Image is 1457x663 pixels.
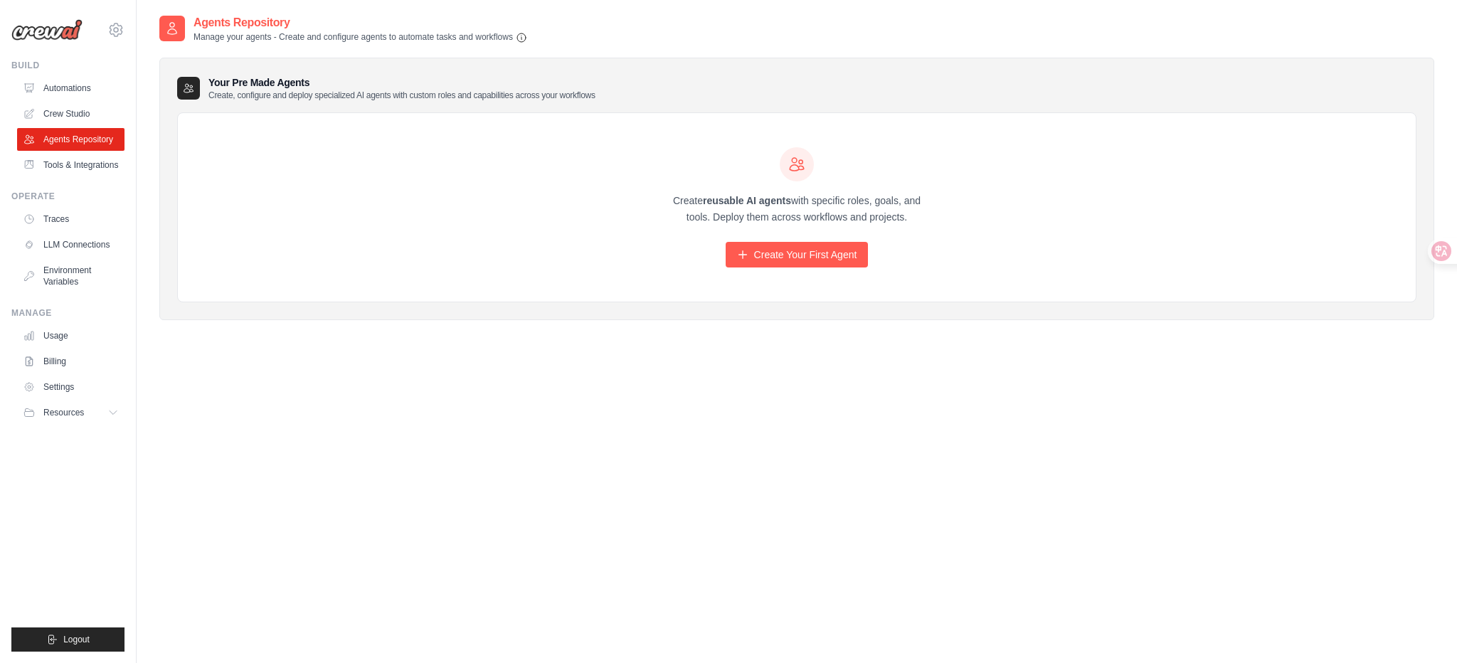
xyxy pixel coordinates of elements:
[11,307,124,319] div: Manage
[17,401,124,424] button: Resources
[17,259,124,293] a: Environment Variables
[63,634,90,645] span: Logout
[43,407,84,418] span: Resources
[17,324,124,347] a: Usage
[194,31,527,43] p: Manage your agents - Create and configure agents to automate tasks and workflows
[11,60,124,71] div: Build
[17,102,124,125] a: Crew Studio
[17,154,124,176] a: Tools & Integrations
[17,233,124,256] a: LLM Connections
[208,90,595,101] p: Create, configure and deploy specialized AI agents with custom roles and capabilities across your...
[17,350,124,373] a: Billing
[11,191,124,202] div: Operate
[11,19,83,41] img: Logo
[703,195,791,206] strong: reusable AI agents
[17,77,124,100] a: Automations
[11,627,124,652] button: Logout
[1386,595,1457,663] iframe: Chat Widget
[17,376,124,398] a: Settings
[194,14,527,31] h2: Agents Repository
[17,128,124,151] a: Agents Repository
[726,242,869,267] a: Create Your First Agent
[208,75,595,101] h3: Your Pre Made Agents
[660,193,933,226] p: Create with specific roles, goals, and tools. Deploy them across workflows and projects.
[17,208,124,230] a: Traces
